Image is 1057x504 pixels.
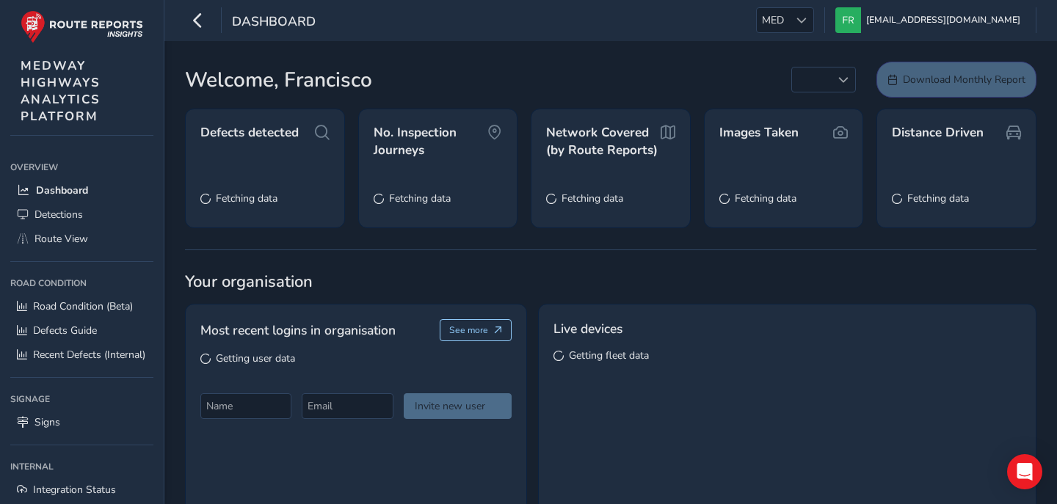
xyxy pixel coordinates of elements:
input: Email [302,393,393,419]
span: MED [757,8,789,32]
div: Open Intercom Messenger [1007,454,1042,489]
span: Distance Driven [892,124,984,142]
div: Overview [10,156,153,178]
input: Name [200,393,291,419]
span: See more [449,324,488,336]
span: Detections [34,208,83,222]
img: diamond-layout [835,7,861,33]
div: Signage [10,388,153,410]
span: Integration Status [33,483,116,497]
a: Recent Defects (Internal) [10,343,153,367]
span: Fetching data [389,191,451,205]
a: Integration Status [10,478,153,502]
span: MEDWAY HIGHWAYS ANALYTICS PLATFORM [21,57,101,125]
button: See more [440,319,512,341]
span: Fetching data [562,191,623,205]
span: Most recent logins in organisation [200,321,396,340]
a: Signs [10,410,153,434]
span: Images Taken [719,124,799,142]
a: Route View [10,227,153,251]
span: Fetching data [907,191,969,205]
span: Your organisation [185,271,1036,293]
span: Dashboard [232,12,316,33]
span: Defects Guide [33,324,97,337]
button: [EMAIL_ADDRESS][DOMAIN_NAME] [835,7,1025,33]
span: Welcome, Francisco [185,65,372,95]
a: Detections [10,202,153,227]
div: Internal [10,456,153,478]
span: [EMAIL_ADDRESS][DOMAIN_NAME] [866,7,1020,33]
span: Fetching data [735,191,796,205]
img: rr logo [21,10,143,43]
a: Road Condition (Beta) [10,294,153,318]
span: Getting fleet data [569,348,649,362]
span: Network Covered (by Route Reports) [546,124,661,158]
a: Defects Guide [10,318,153,343]
div: Road Condition [10,272,153,294]
span: Live devices [553,319,622,338]
span: Fetching data [216,191,277,205]
span: Getting user data [216,351,295,365]
span: Route View [34,232,88,246]
span: Signs [34,415,60,429]
span: Recent Defects (Internal) [33,348,145,362]
span: Defects detected [200,124,299,142]
span: Dashboard [36,183,88,197]
span: Road Condition (Beta) [33,299,133,313]
a: Dashboard [10,178,153,202]
span: No. Inspection Journeys [374,124,488,158]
